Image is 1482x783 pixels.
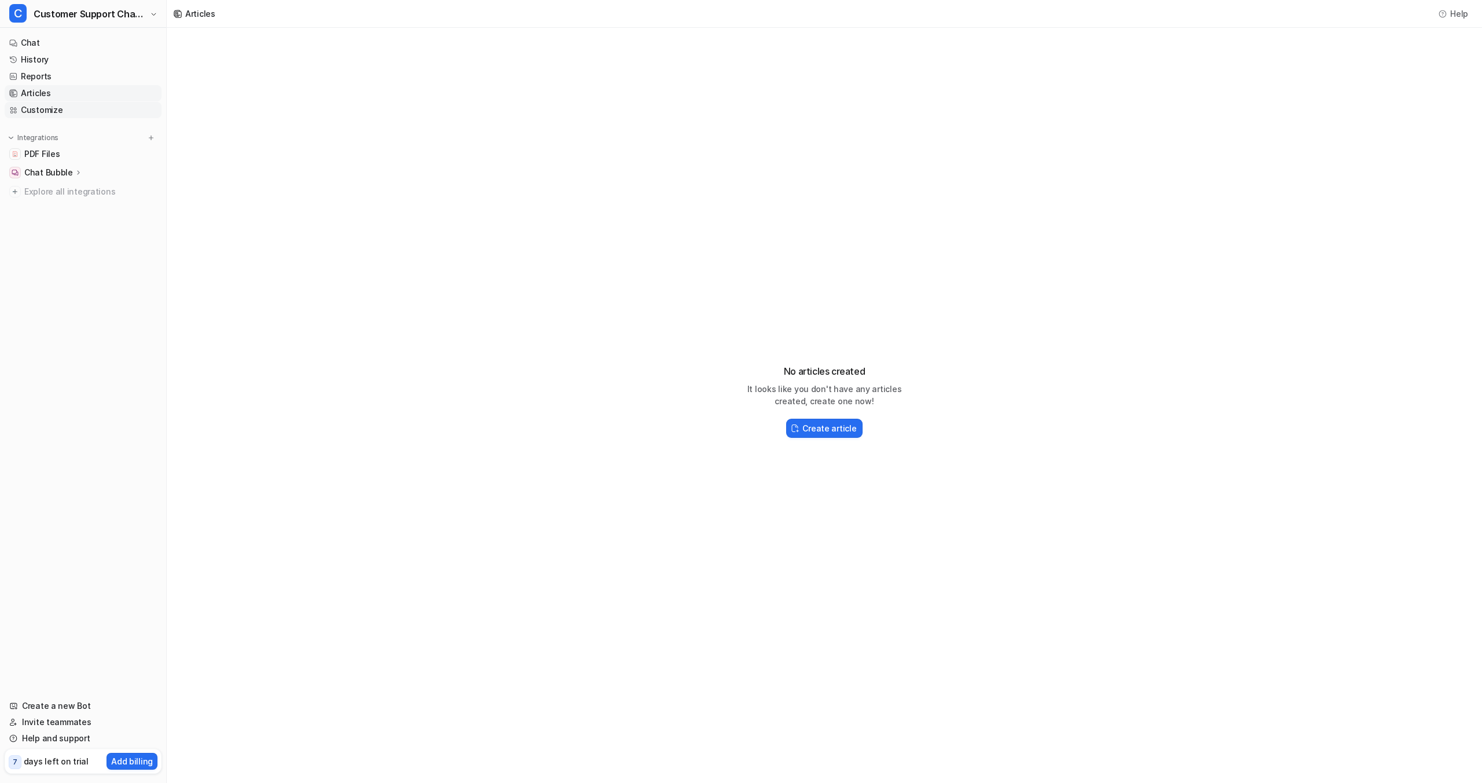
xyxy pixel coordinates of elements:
a: PDF FilesPDF Files [5,146,162,162]
a: Customize [5,102,162,118]
img: PDF Files [12,151,19,158]
button: Create article [786,419,862,438]
h3: No articles created [732,364,917,378]
p: 7 [13,757,17,767]
a: Articles [5,85,162,101]
span: C [9,4,27,23]
p: days left on trial [24,755,89,767]
a: Create a new Bot [5,698,162,714]
a: Invite teammates [5,714,162,730]
p: Add billing [111,755,153,767]
img: Chat Bubble [12,169,19,176]
a: Reports [5,68,162,85]
a: Explore all integrations [5,184,162,200]
span: Customer Support Chatbot [34,6,147,22]
img: expand menu [7,134,15,142]
span: Explore all integrations [24,182,157,201]
span: PDF Files [24,148,60,160]
h2: Create article [802,422,856,434]
button: Help [1435,5,1473,22]
p: Chat Bubble [24,167,73,178]
a: History [5,52,162,68]
p: Integrations [17,133,58,142]
img: menu_add.svg [147,134,155,142]
a: Help and support [5,730,162,747]
p: It looks like you don't have any articles created, create one now! [732,383,917,407]
a: Chat [5,35,162,51]
img: explore all integrations [9,186,21,197]
button: Add billing [107,753,157,770]
div: Articles [185,8,215,20]
button: Integrations [5,132,62,144]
